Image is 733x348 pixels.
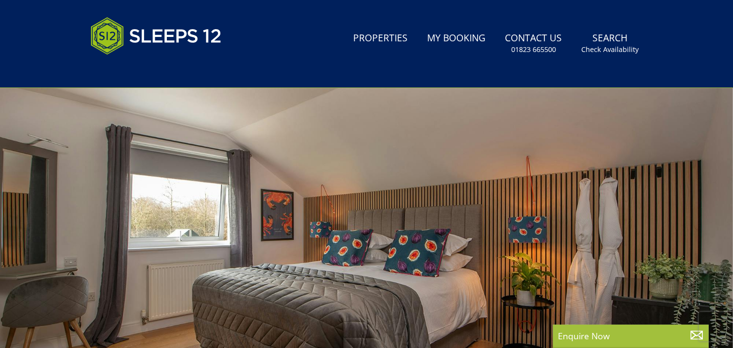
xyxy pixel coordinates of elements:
[86,66,188,74] iframe: Customer reviews powered by Trustpilot
[582,45,639,54] small: Check Availability
[501,28,566,59] a: Contact Us01823 665500
[350,28,412,50] a: Properties
[90,12,222,60] img: Sleeps 12
[578,28,643,59] a: SearchCheck Availability
[558,330,704,342] p: Enquire Now
[424,28,490,50] a: My Booking
[511,45,556,54] small: 01823 665500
